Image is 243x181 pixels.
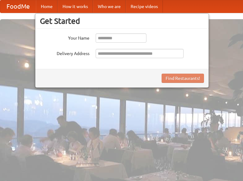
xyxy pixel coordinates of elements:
[40,16,204,26] h3: Get Started
[126,0,163,13] a: Recipe videos
[40,49,89,57] label: Delivery Address
[40,33,89,41] label: Your Name
[36,0,58,13] a: Home
[0,0,36,13] a: FoodMe
[93,0,126,13] a: Who we are
[58,0,93,13] a: How it works
[162,74,204,83] button: Find Restaurants!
